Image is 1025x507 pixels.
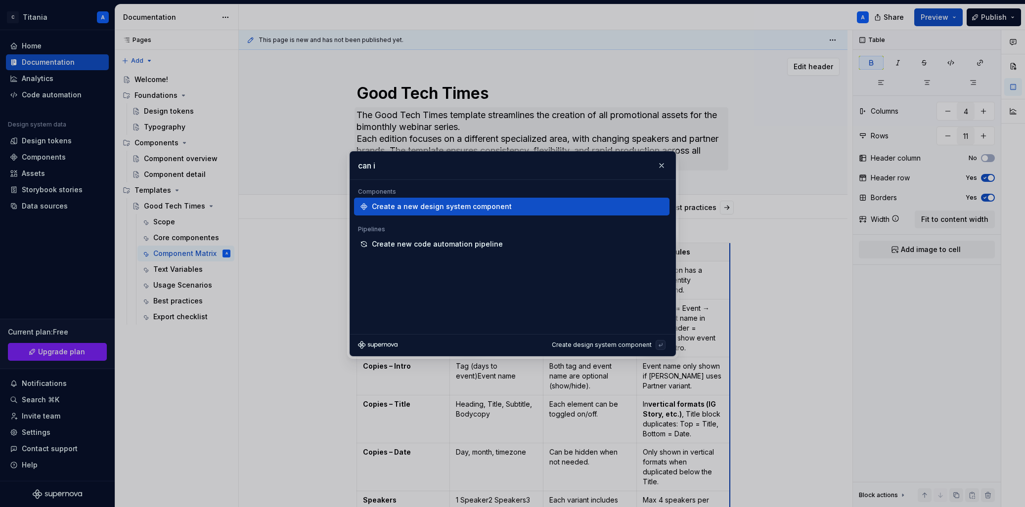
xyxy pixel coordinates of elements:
[354,225,669,233] div: Pipelines
[372,202,512,211] div: Create a new design system component
[548,338,668,352] button: Create design system component
[350,180,675,334] div: Type a command or search ..
[350,152,675,179] input: Type a command or search ..
[552,341,656,349] div: Create design system component
[358,341,398,349] svg: Supernova Logo
[354,188,669,196] div: Components
[372,239,503,249] div: Create new code automation pipeline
